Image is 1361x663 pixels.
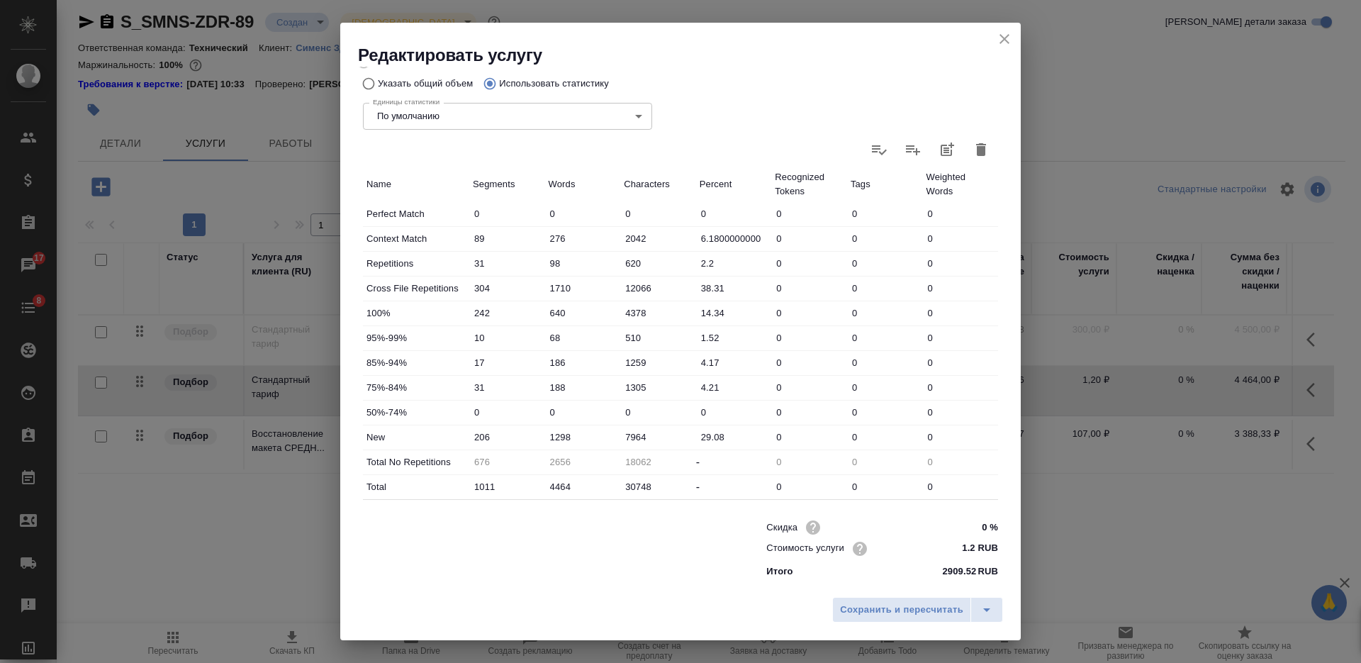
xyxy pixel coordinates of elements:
div: - [696,454,772,471]
input: ✎ Введи что-нибудь [469,377,545,398]
input: ✎ Введи что-нибудь [847,228,923,249]
p: Characters [624,177,693,191]
p: Percent [700,177,768,191]
input: ✎ Введи что-нибудь [922,402,998,423]
p: Итого [766,564,792,579]
input: ✎ Введи что-нибудь [771,328,847,348]
input: ✎ Введи что-нибудь [545,204,621,224]
input: ✎ Введи что-нибудь [620,427,696,447]
p: 2909.52 [942,564,976,579]
input: ✎ Введи что-нибудь [469,328,545,348]
input: ✎ Введи что-нибудь [771,427,847,447]
div: split button [832,597,1003,623]
p: Стоимость услуги [766,541,844,555]
input: Пустое поле [469,452,545,472]
input: ✎ Введи что-нибудь [545,352,621,373]
input: ✎ Введи что-нибудь [771,228,847,249]
input: ✎ Введи что-нибудь [545,402,621,423]
input: ✎ Введи что-нибудь [696,253,772,274]
p: Total [366,480,466,494]
p: 100% [366,306,466,321]
input: ✎ Введи что-нибудь [545,377,621,398]
div: По умолчанию [363,103,652,130]
input: ✎ Введи что-нибудь [922,427,998,447]
input: ✎ Введи что-нибудь [696,278,772,299]
p: Total No Repetitions [366,455,466,469]
input: ✎ Введи что-нибудь [771,278,847,299]
input: ✎ Введи что-нибудь [620,402,696,423]
input: ✎ Введи что-нибудь [620,328,696,348]
p: Weighted Words [926,170,995,199]
input: Пустое поле [545,452,621,472]
p: Context Match [366,232,466,246]
p: RUB [978,564,998,579]
input: ✎ Введи что-нибудь [771,402,847,423]
p: New [366,430,466,445]
input: ✎ Введи что-нибудь [545,253,621,274]
button: По умолчанию [373,110,444,122]
p: Perfect Match [366,207,466,221]
input: ✎ Введи что-нибудь [922,303,998,323]
input: Пустое поле [847,452,923,472]
input: ✎ Введи что-нибудь [847,477,923,497]
input: ✎ Введи что-нибудь [696,328,772,348]
input: ✎ Введи что-нибудь [620,228,696,249]
input: ✎ Введи что-нибудь [771,477,847,497]
button: close [994,28,1015,50]
input: ✎ Введи что-нибудь [945,538,998,559]
input: ✎ Введи что-нибудь [847,352,923,373]
input: ✎ Введи что-нибудь [469,427,545,447]
input: ✎ Введи что-нибудь [922,328,998,348]
input: ✎ Введи что-нибудь [696,427,772,447]
input: ✎ Введи что-нибудь [847,278,923,299]
input: ✎ Введи что-нибудь [696,204,772,224]
input: ✎ Введи что-нибудь [771,204,847,224]
input: ✎ Введи что-нибудь [922,352,998,373]
button: Удалить статистику [964,133,998,167]
input: ✎ Введи что-нибудь [922,204,998,224]
input: ✎ Введи что-нибудь [469,253,545,274]
input: ✎ Введи что-нибудь [469,228,545,249]
p: 95%-99% [366,331,466,345]
input: ✎ Введи что-нибудь [469,402,545,423]
input: ✎ Введи что-нибудь [922,377,998,398]
input: ✎ Введи что-нибудь [922,278,998,299]
p: Recognized Tokens [775,170,844,199]
input: ✎ Введи что-нибудь [847,204,923,224]
button: Добавить статистику в работы [930,133,964,167]
input: ✎ Введи что-нибудь [771,377,847,398]
p: Cross File Repetitions [366,282,466,296]
input: Пустое поле [620,452,696,472]
input: ✎ Введи что-нибудь [620,303,696,323]
input: ✎ Введи что-нибудь [545,228,621,249]
p: Tags [851,177,919,191]
input: ✎ Введи что-нибудь [696,303,772,323]
label: Обновить статистику [862,133,896,167]
input: ✎ Введи что-нибудь [922,228,998,249]
input: ✎ Введи что-нибудь [696,352,772,373]
p: Repetitions [366,257,466,271]
p: Segments [473,177,542,191]
input: ✎ Введи что-нибудь [922,253,998,274]
p: Words [549,177,617,191]
input: ✎ Введи что-нибудь [620,352,696,373]
input: ✎ Введи что-нибудь [620,253,696,274]
div: - [696,479,772,496]
input: ✎ Введи что-нибудь [620,377,696,398]
input: ✎ Введи что-нибудь [847,328,923,348]
h2: Редактировать услугу [358,44,1021,67]
input: ✎ Введи что-нибудь [771,253,847,274]
input: ✎ Введи что-нибудь [945,517,998,537]
input: ✎ Введи что-нибудь [922,477,998,497]
input: ✎ Введи что-нибудь [847,402,923,423]
input: ✎ Введи что-нибудь [847,303,923,323]
input: ✎ Введи что-нибудь [696,402,772,423]
input: ✎ Введи что-нибудь [545,328,621,348]
input: ✎ Введи что-нибудь [847,377,923,398]
input: ✎ Введи что-нибудь [847,427,923,447]
input: ✎ Введи что-нибудь [847,253,923,274]
input: ✎ Введи что-нибудь [771,303,847,323]
input: ✎ Введи что-нибудь [620,477,696,497]
input: ✎ Введи что-нибудь [545,303,621,323]
input: ✎ Введи что-нибудь [469,352,545,373]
